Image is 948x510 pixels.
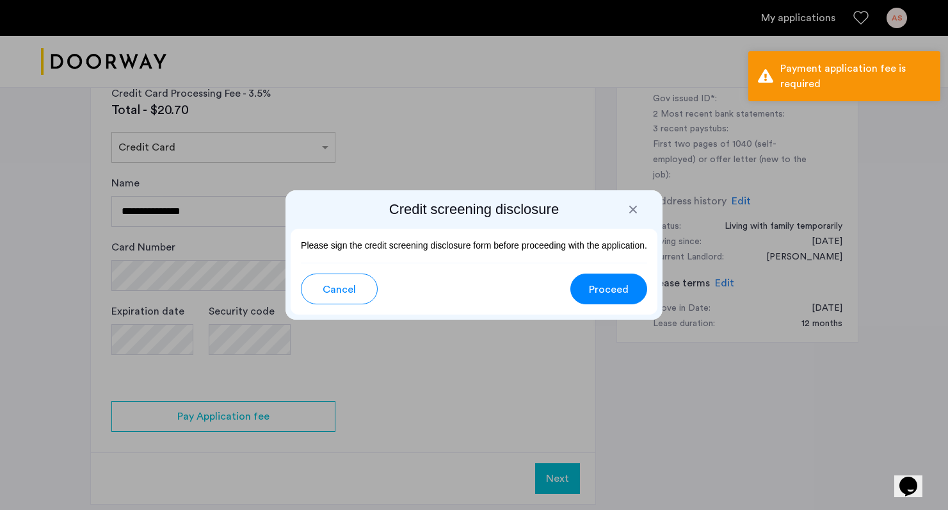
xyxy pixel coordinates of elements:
div: Payment application fee is required [780,61,931,92]
h2: Credit screening disclosure [291,201,657,218]
iframe: chat widget [894,459,935,497]
button: button [301,274,378,304]
span: Proceed [589,282,629,297]
span: Cancel [323,282,356,297]
p: Please sign the credit screening disclosure form before proceeding with the application. [301,239,647,252]
button: button [570,274,647,304]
